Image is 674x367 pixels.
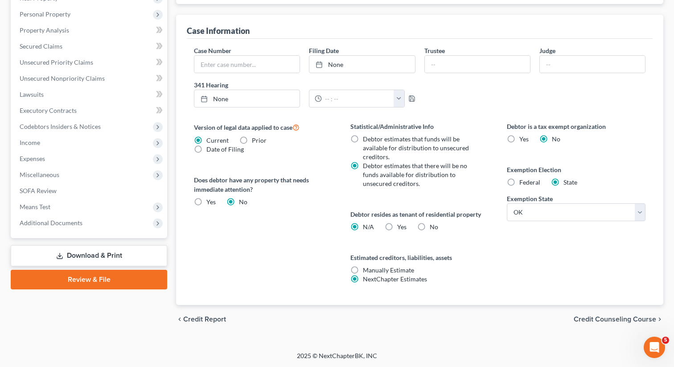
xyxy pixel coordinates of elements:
[194,122,333,132] label: Version of legal data applied to case
[507,122,645,131] label: Debtor is a tax exempt organization
[350,253,489,262] label: Estimated creditors, liabilities, assets
[574,316,663,323] button: Credit Counseling Course chevron_right
[519,135,529,143] span: Yes
[363,275,427,283] span: NextChapter Estimates
[430,223,438,231] span: No
[194,56,300,73] input: Enter case number...
[20,187,57,194] span: SOFA Review
[322,90,394,107] input: -- : --
[309,56,415,73] a: None
[194,90,300,107] a: None
[11,245,167,266] a: Download & Print
[20,139,40,146] span: Income
[187,25,250,36] div: Case Information
[20,107,77,114] span: Executory Contracts
[206,145,244,153] span: Date of Filing
[20,91,44,98] span: Lawsuits
[20,74,105,82] span: Unsecured Nonpriority Claims
[12,183,167,199] a: SOFA Review
[12,38,167,54] a: Secured Claims
[20,10,70,18] span: Personal Property
[397,223,407,231] span: Yes
[574,316,656,323] span: Credit Counseling Course
[252,136,267,144] span: Prior
[20,219,82,227] span: Additional Documents
[12,22,167,38] a: Property Analysis
[176,316,226,323] button: chevron_left Credit Report
[20,123,101,130] span: Codebtors Insiders & Notices
[11,270,167,289] a: Review & File
[12,70,167,87] a: Unsecured Nonpriority Claims
[183,316,226,323] span: Credit Report
[662,337,669,344] span: 5
[425,56,530,73] input: --
[20,58,93,66] span: Unsecured Priority Claims
[206,198,216,206] span: Yes
[563,178,577,186] span: State
[519,178,540,186] span: Federal
[20,203,50,210] span: Means Test
[206,136,229,144] span: Current
[552,135,560,143] span: No
[239,198,247,206] span: No
[644,337,665,358] iframe: Intercom live chat
[539,46,555,55] label: Judge
[20,155,45,162] span: Expenses
[176,316,183,323] i: chevron_left
[656,316,663,323] i: chevron_right
[507,165,645,174] label: Exemption Election
[540,56,645,73] input: --
[20,42,62,50] span: Secured Claims
[12,87,167,103] a: Lawsuits
[424,46,445,55] label: Trustee
[194,175,333,194] label: Does debtor have any property that needs immediate attention?
[309,46,339,55] label: Filing Date
[12,54,167,70] a: Unsecured Priority Claims
[189,80,420,90] label: 341 Hearing
[20,171,59,178] span: Miscellaneous
[20,26,69,34] span: Property Analysis
[507,194,553,203] label: Exemption State
[363,162,467,187] span: Debtor estimates that there will be no funds available for distribution to unsecured creditors.
[350,210,489,219] label: Debtor resides as tenant of residential property
[363,266,414,274] span: Manually Estimate
[194,46,231,55] label: Case Number
[363,223,374,231] span: N/A
[12,103,167,119] a: Executory Contracts
[350,122,489,131] label: Statistical/Administrative Info
[363,135,469,161] span: Debtor estimates that funds will be available for distribution to unsecured creditors.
